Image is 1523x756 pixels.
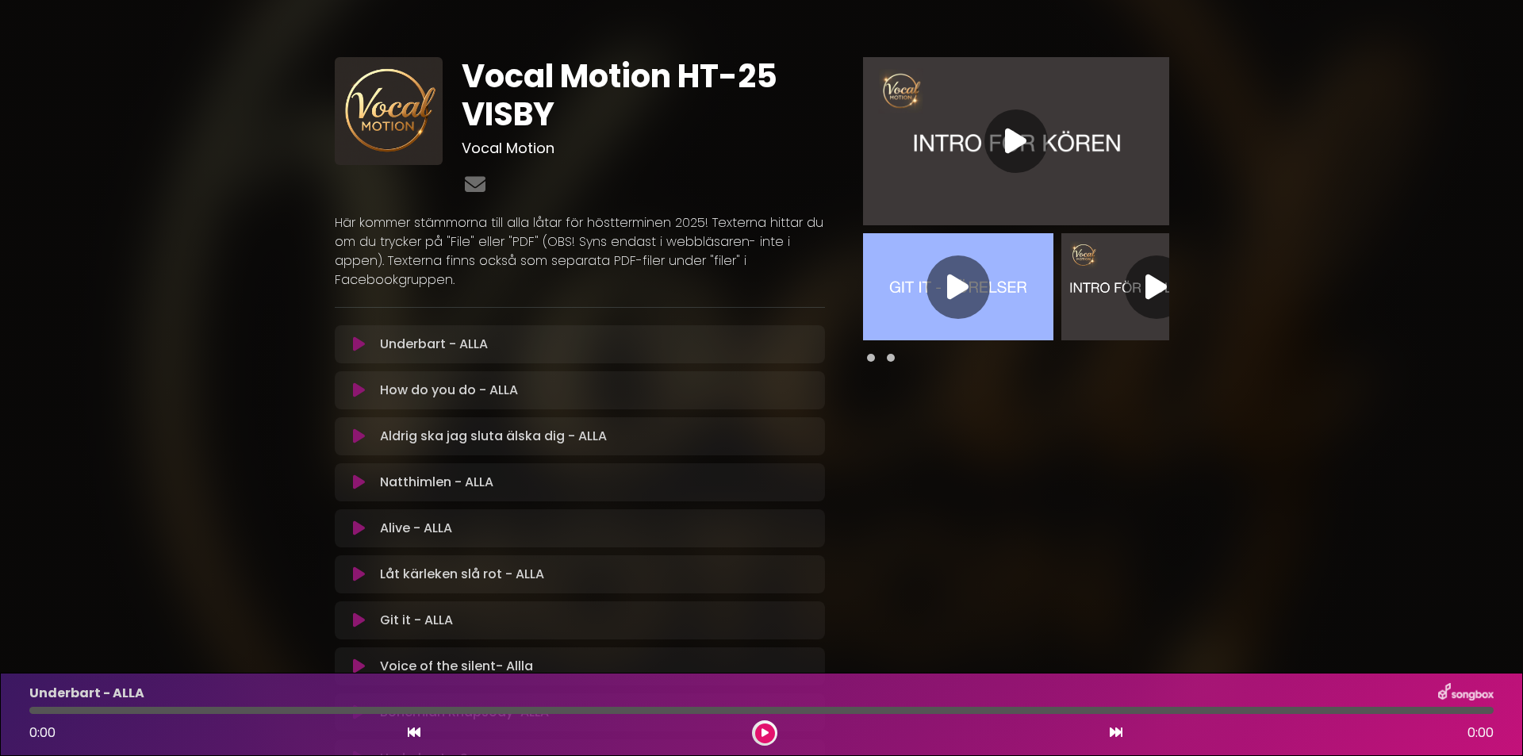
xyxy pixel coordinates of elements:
[335,213,825,290] p: Här kommer stämmorna till alla låtar för höstterminen 2025! Texterna hittar du om du trycker på "...
[29,723,56,742] span: 0:00
[1438,683,1494,704] img: songbox-logo-white.png
[380,519,452,538] p: Alive - ALLA
[380,335,488,354] p: Underbart - ALLA
[380,381,518,400] p: How do you do - ALLA
[1467,723,1494,743] span: 0:00
[380,565,544,584] p: Låt kärleken slå rot - ALLA
[462,140,824,157] h3: Vocal Motion
[335,57,443,165] img: pGlB4Q9wSIK9SaBErEAn
[863,233,1053,340] img: Video Thumbnail
[380,657,533,676] p: Voice of the silent- Allla
[29,684,144,703] p: Underbart - ALLA
[380,473,493,492] p: Natthimlen - ALLA
[380,427,607,446] p: Aldrig ska jag sluta älska dig - ALLA
[462,57,824,133] h1: Vocal Motion HT-25 VISBY
[863,57,1169,225] img: Video Thumbnail
[1061,233,1252,340] img: Video Thumbnail
[380,611,453,630] p: Git it - ALLA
